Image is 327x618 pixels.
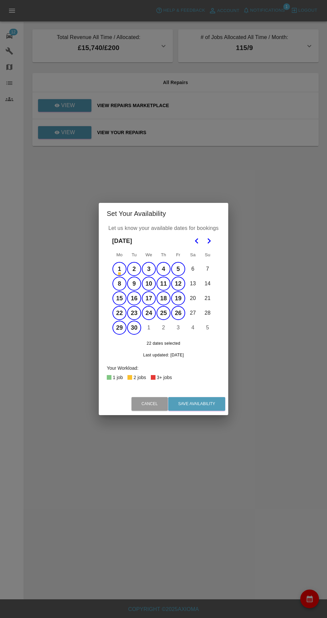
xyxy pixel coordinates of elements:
button: Friday, September 19th, 2025, selected [171,291,185,305]
button: Friday, October 3rd, 2025 [171,321,185,335]
p: Let us know your available dates for bookings [107,224,220,232]
th: Tuesday [127,248,141,262]
button: Wednesday, September 10th, 2025, selected [142,277,156,291]
button: Tuesday, September 30th, 2025, selected [127,321,141,335]
button: Cancel [131,397,168,411]
button: Sunday, September 7th, 2025 [201,262,215,276]
button: Saturday, October 4th, 2025 [186,321,200,335]
th: Sunday [200,248,215,262]
div: 3+ jobs [157,373,172,381]
button: Wednesday, October 1st, 2025 [142,321,156,335]
button: Thursday, September 4th, 2025, selected [156,262,171,276]
span: 22 dates selected [112,340,215,347]
button: Friday, September 26th, 2025, selected [171,306,185,320]
span: Last updated: [DATE] [143,353,184,357]
th: Thursday [156,248,171,262]
button: Saturday, September 27th, 2025 [186,306,200,320]
button: Thursday, September 11th, 2025, selected [156,277,171,291]
button: Monday, September 15th, 2025, selected [112,291,126,305]
div: Your Workload: [107,364,220,372]
th: Monday [112,248,127,262]
button: Saturday, September 20th, 2025 [186,291,200,305]
button: Tuesday, September 2nd, 2025, selected [127,262,141,276]
button: Monday, September 8th, 2025, selected [112,277,126,291]
button: Thursday, September 18th, 2025, selected [156,291,171,305]
button: Saturday, September 13th, 2025 [186,277,200,291]
button: Monday, September 22nd, 2025, selected [112,306,126,320]
button: Monday, September 29th, 2025, selected [112,321,126,335]
button: Monday, September 1st, 2025, selected [112,262,126,276]
th: Friday [171,248,186,262]
button: Tuesday, September 9th, 2025, selected [127,277,141,291]
button: Sunday, September 21st, 2025 [201,291,215,305]
button: Sunday, October 5th, 2025 [201,321,215,335]
button: Wednesday, September 17th, 2025, selected [142,291,156,305]
button: Go to the Next Month [203,235,215,247]
div: 2 jobs [133,373,146,381]
button: Sunday, September 14th, 2025 [201,277,215,291]
table: September 2025 [112,248,215,335]
button: Friday, September 12th, 2025, selected [171,277,185,291]
button: Tuesday, September 16th, 2025, selected [127,291,141,305]
button: Tuesday, September 23rd, 2025, selected [127,306,141,320]
button: Thursday, September 25th, 2025, selected [156,306,171,320]
button: Saturday, September 6th, 2025 [186,262,200,276]
button: Wednesday, September 3rd, 2025, selected [142,262,156,276]
th: Wednesday [141,248,156,262]
button: Friday, September 5th, 2025, selected [171,262,185,276]
th: Saturday [186,248,200,262]
button: Save Availability [168,397,225,411]
button: Go to the Previous Month [191,235,203,247]
h2: Set Your Availability [99,203,228,224]
button: Thursday, October 2nd, 2025 [156,321,171,335]
span: [DATE] [112,234,132,248]
button: Sunday, September 28th, 2025 [201,306,215,320]
div: 1 job [113,373,123,381]
button: Wednesday, September 24th, 2025, selected [142,306,156,320]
